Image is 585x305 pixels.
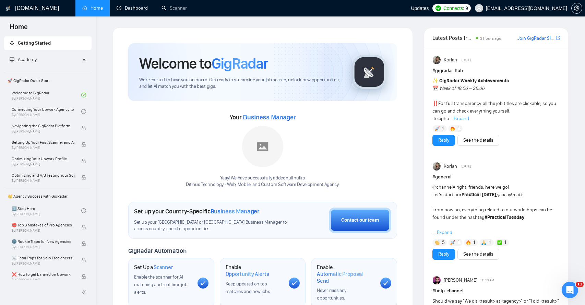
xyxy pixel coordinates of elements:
[12,172,74,179] span: Optimizing and A/B Testing Your Scanner for Better Results
[186,175,339,188] div: Yaay! We have successfully added null null to
[504,239,506,246] span: 1
[317,288,346,301] span: Never miss any opportunities.
[242,126,283,167] img: placeholder.png
[576,282,584,287] span: 11
[82,5,103,11] a: homeHome
[81,258,86,262] span: lock
[432,101,438,106] span: ‼️
[443,4,464,12] span: Connects:
[432,173,560,181] h1: # general
[458,125,459,132] span: 1
[12,271,74,278] span: ❌ How to get banned on Upwork
[433,56,441,64] img: Korlan
[480,36,501,41] span: 3 hours ago
[317,271,375,284] span: Automatic Proposal Send
[562,282,578,298] iframe: Intercom live chat
[5,189,91,203] span: 👑 Agency Success with GigRadar
[12,87,81,103] a: Welcome to GigRadarBy[PERSON_NAME]
[12,255,74,261] span: ☠️ Fatal Traps for Solo Freelancers
[477,6,481,11] span: user
[81,126,86,130] span: lock
[81,93,86,97] span: check-circle
[12,245,74,249] span: By [PERSON_NAME]
[432,184,453,190] span: @channel
[432,249,455,260] button: Reply
[435,5,441,11] img: upwork-logo.png
[341,216,379,224] div: Contact our team
[462,57,471,63] span: [DATE]
[462,192,497,198] strong: Practical [DATE],
[12,146,74,150] span: By [PERSON_NAME]
[12,104,81,119] a: Connecting Your Upwork Agency to GigRadarBy[PERSON_NAME]
[12,228,74,233] span: By [PERSON_NAME]
[411,5,429,11] span: Updates
[497,240,502,245] img: ✅
[444,277,477,284] span: [PERSON_NAME]
[81,241,86,246] span: lock
[12,203,81,218] a: 1️⃣ Start HereBy[PERSON_NAME]
[12,179,74,183] span: By [PERSON_NAME]
[12,162,74,166] span: By [PERSON_NAME]
[117,5,148,11] a: dashboardDashboard
[556,35,560,40] span: export
[139,77,341,90] span: We're excited to have you on board. Get ready to streamline your job search, unlock new opportuni...
[186,181,339,188] p: Ditinus Technology - Web, Mobile, and Custom Software Development Agency .
[571,3,582,14] button: setting
[485,214,524,220] strong: #PracticalTuesday
[457,135,499,146] button: See the details
[439,78,509,84] strong: GigRadar Weekly Achievements
[438,137,449,144] a: Reply
[482,277,494,283] span: 11:23 AM
[432,78,556,121] span: For full transparency, all the job titles are clickable, so you can go and check everything yours...
[81,208,86,213] span: check-circle
[444,56,457,64] span: Korlan
[134,264,173,271] h1: Set Up a
[454,116,469,121] span: Expand
[4,22,33,36] span: Home
[12,222,74,228] span: ⛔ Top 3 Mistakes of Pro Agencies
[317,264,375,284] h1: Enable
[10,57,14,62] span: fund-projection-screen
[12,122,74,129] span: Navigating the GigRadar Platform
[352,55,386,89] img: gigradar-logo.png
[18,57,37,62] span: Academy
[18,40,51,46] span: Getting Started
[226,281,271,294] span: Keep updated on top matches and new jobs.
[81,142,86,147] span: lock
[154,264,173,271] span: Scanner
[432,67,560,74] h1: # gigradar-hub
[432,184,552,235] span: Alright, friends, here we go! Let’s start our yaaaay! :catt: From now on, everything related to o...
[432,287,560,295] h1: # help-channel
[10,57,37,62] span: Academy
[10,40,14,45] span: rocket
[81,175,86,180] span: lock
[6,3,11,14] img: logo
[128,247,186,255] span: GigRadar Automation
[162,5,187,11] a: searchScanner
[212,54,268,73] span: GigRadar
[466,240,471,245] img: 🔥
[12,278,74,282] span: By [PERSON_NAME]
[12,129,74,133] span: By [PERSON_NAME]
[134,208,260,215] h1: Set up your Country-Specific
[226,271,269,278] span: Opportunity Alerts
[12,139,74,146] span: Setting Up Your First Scanner and Auto-Bidder
[463,250,493,258] a: See the details
[435,240,440,245] img: 👏
[12,155,74,162] span: Optimizing Your Upwork Profile
[82,289,88,296] span: double-left
[439,85,485,91] em: Week of 19.06 – 25.06
[462,163,471,169] span: [DATE]
[458,239,459,246] span: 1
[433,276,441,284] img: Rodrigo Nask
[12,238,74,245] span: 🌚 Rookie Traps for New Agencies
[432,78,438,84] span: ✨
[556,35,560,41] a: export
[81,159,86,163] span: lock
[81,225,86,230] span: lock
[450,126,455,131] img: 🔥
[5,74,91,87] span: 🚀 GigRadar Quick Start
[432,34,474,42] span: Latest Posts from the GigRadar Community
[230,114,296,121] span: Your
[481,240,486,245] img: 🙏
